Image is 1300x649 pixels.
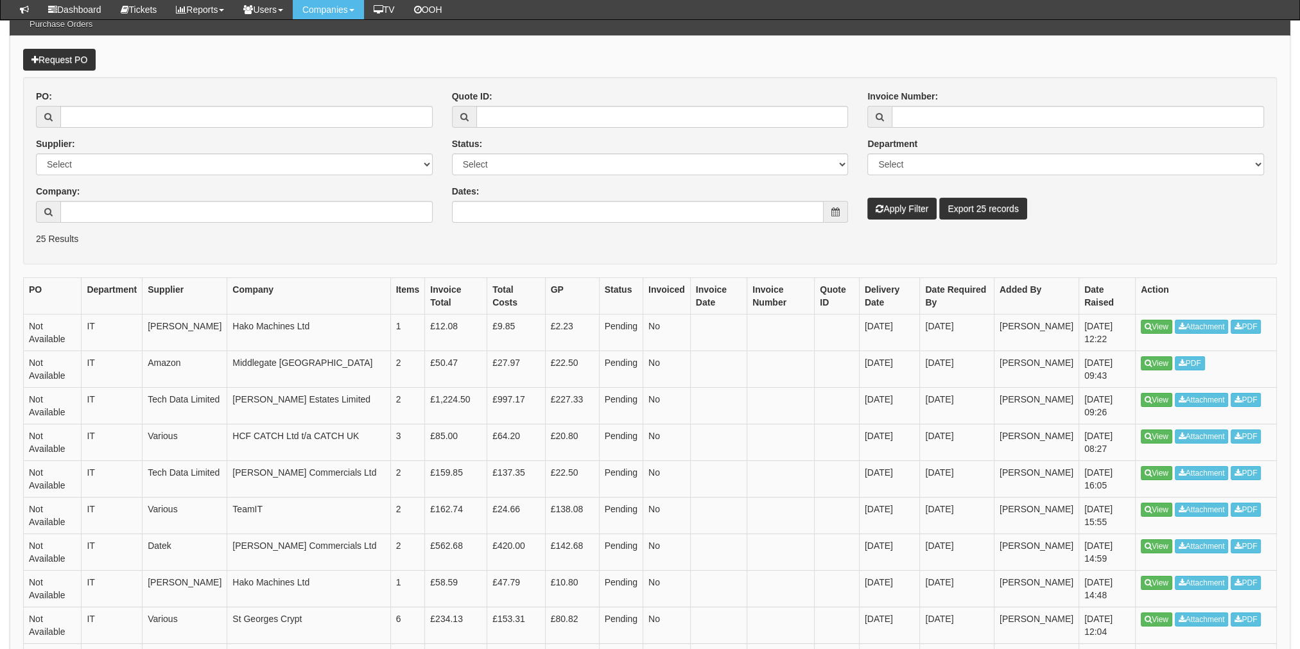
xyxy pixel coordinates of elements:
td: 2 [390,497,425,533]
a: Attachment [1175,429,1229,444]
td: [PERSON_NAME] [994,570,1079,607]
td: Pending [599,570,643,607]
a: View [1141,320,1172,334]
td: £27.97 [487,350,546,387]
td: IT [82,424,143,460]
td: 6 [390,607,425,643]
td: £58.59 [425,570,487,607]
a: Attachment [1175,393,1229,407]
td: [DATE] [859,533,920,570]
td: £9.85 [487,314,546,350]
td: [DATE] [920,497,994,533]
a: View [1141,393,1172,407]
td: St Georges Crypt [227,607,390,643]
a: PDF [1231,466,1261,480]
td: £64.20 [487,424,546,460]
td: [PERSON_NAME] Commercials Ltd [227,533,390,570]
td: Not Available [24,387,82,424]
td: £12.08 [425,314,487,350]
td: [DATE] [920,387,994,424]
td: Various [143,607,227,643]
a: PDF [1231,539,1261,553]
td: [PERSON_NAME] [143,570,227,607]
td: [DATE] [920,533,994,570]
td: £50.47 [425,350,487,387]
td: £153.31 [487,607,546,643]
td: Not Available [24,533,82,570]
a: Attachment [1175,320,1229,334]
td: £80.82 [545,607,599,643]
td: [PERSON_NAME] [994,497,1079,533]
td: [PERSON_NAME] [994,350,1079,387]
label: Dates: [452,185,480,198]
td: Pending [599,314,643,350]
td: [DATE] [859,607,920,643]
td: Hako Machines Ltd [227,314,390,350]
th: Total Costs [487,277,546,314]
td: £420.00 [487,533,546,570]
th: Invoice Date [690,277,747,314]
td: Tech Data Limited [143,460,227,497]
td: [DATE] 09:43 [1079,350,1135,387]
a: Export 25 records [939,198,1027,220]
td: Pending [599,497,643,533]
td: [DATE] 08:27 [1079,424,1135,460]
td: 2 [390,387,425,424]
td: Pending [599,350,643,387]
td: 2 [390,533,425,570]
a: PDF [1231,576,1261,590]
th: Date Required By [920,277,994,314]
td: 2 [390,460,425,497]
a: PDF [1231,320,1261,334]
td: [DATE] [859,497,920,533]
td: £47.79 [487,570,546,607]
td: IT [82,460,143,497]
label: Supplier: [36,137,75,150]
td: [DATE] 14:59 [1079,533,1135,570]
td: No [643,607,690,643]
td: [DATE] 16:05 [1079,460,1135,497]
td: No [643,533,690,570]
td: £22.50 [545,350,599,387]
td: [DATE] 15:55 [1079,497,1135,533]
td: Pending [599,607,643,643]
td: Not Available [24,424,82,460]
td: [DATE] [920,424,994,460]
td: [DATE] 12:22 [1079,314,1135,350]
td: [DATE] 09:26 [1079,387,1135,424]
td: £20.80 [545,424,599,460]
td: IT [82,570,143,607]
td: £142.68 [545,533,599,570]
th: Added By [994,277,1079,314]
td: Pending [599,387,643,424]
td: [PERSON_NAME] [143,314,227,350]
td: 1 [390,570,425,607]
td: No [643,570,690,607]
td: Hako Machines Ltd [227,570,390,607]
a: View [1141,539,1172,553]
td: £997.17 [487,387,546,424]
th: Supplier [143,277,227,314]
th: Items [390,277,425,314]
label: Company: [36,185,80,198]
td: Various [143,497,227,533]
td: [DATE] 12:04 [1079,607,1135,643]
td: £138.08 [545,497,599,533]
a: Attachment [1175,576,1229,590]
td: No [643,350,690,387]
td: [DATE] [920,607,994,643]
td: Not Available [24,607,82,643]
th: Invoice Number [747,277,815,314]
button: Apply Filter [867,198,937,220]
td: £24.66 [487,497,546,533]
a: Attachment [1175,503,1229,517]
td: No [643,497,690,533]
td: [DATE] [920,350,994,387]
td: £159.85 [425,460,487,497]
td: 1 [390,314,425,350]
a: PDF [1175,356,1205,370]
td: 3 [390,424,425,460]
td: Not Available [24,460,82,497]
td: [DATE] [920,314,994,350]
td: No [643,314,690,350]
